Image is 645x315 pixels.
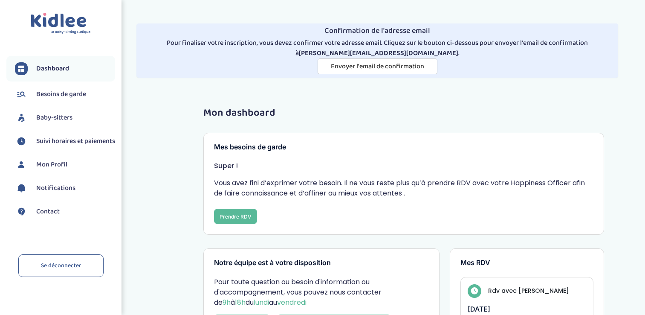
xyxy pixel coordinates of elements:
span: Contact [36,207,60,217]
span: Suivi horaires et paiements [36,136,115,146]
p: Super ! [214,161,593,171]
button: Prendre RDV [214,209,257,224]
button: Envoyer l'email de confirmation [318,58,437,74]
span: Besoins de garde [36,89,86,99]
p: Pour toute question ou besoin d'information ou d'accompagnement, vous pouvez nous contacter de à ... [214,277,429,308]
a: Notifications [15,182,115,195]
h3: Mes besoins de garde [214,143,593,151]
img: contact.svg [15,205,28,218]
a: Se déconnecter [18,254,104,277]
h1: Mon dashboard [203,108,604,119]
span: Baby-sitters [36,113,72,123]
h3: Mes RDV [460,259,593,267]
img: babysitters.svg [15,111,28,124]
a: Suivi horaires et paiements [15,135,115,148]
p: [DATE] [468,305,586,313]
img: suivihoraire.svg [15,135,28,148]
span: 18h [235,297,246,307]
img: logo.svg [31,13,91,35]
img: profil.svg [15,158,28,171]
span: lundi [254,297,269,307]
span: Dashboard [36,64,69,74]
strong: [PERSON_NAME][EMAIL_ADDRESS][DOMAIN_NAME] [299,48,458,58]
img: dashboard.svg [15,62,28,75]
h4: Confirmation de l'adresse email [140,27,615,35]
span: 9h [223,297,231,307]
a: Contact [15,205,115,218]
img: besoin.svg [15,88,28,101]
h3: Notre équipe est à votre disposition [214,259,429,267]
span: Envoyer l'email de confirmation [331,61,424,72]
a: Mon Profil [15,158,115,171]
a: Dashboard [15,62,115,75]
a: Baby-sitters [15,111,115,124]
img: notification.svg [15,182,28,195]
span: Notifications [36,183,75,193]
span: vendredi [277,297,307,307]
p: Pour finaliser votre inscription, vous devez confirmer votre adresse email. Cliquez sur le bouton... [140,38,615,58]
span: Mon Profil [36,160,67,170]
a: Besoins de garde [15,88,115,101]
h4: Rdv avec [PERSON_NAME] [488,286,569,295]
p: Vous avez fini d’exprimer votre besoin. Il ne vous reste plus qu’à prendre RDV avec votre Happine... [214,178,593,198]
